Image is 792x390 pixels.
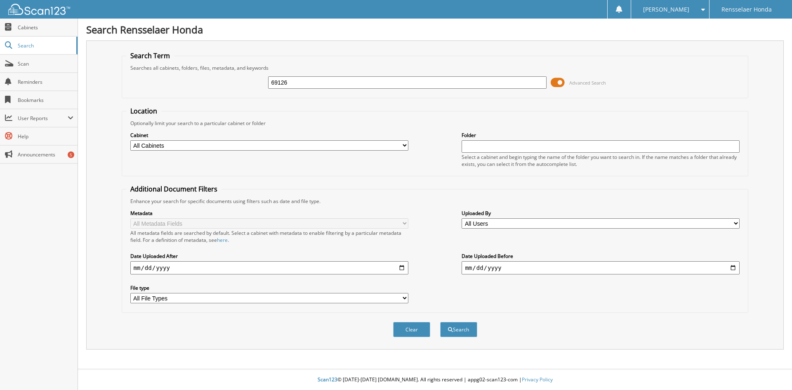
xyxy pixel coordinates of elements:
[217,236,228,243] a: here
[126,106,161,116] legend: Location
[18,115,68,122] span: User Reports
[68,151,74,158] div: 5
[18,133,73,140] span: Help
[126,51,174,60] legend: Search Term
[462,210,740,217] label: Uploaded By
[8,4,70,15] img: scan123-logo-white.svg
[440,322,477,337] button: Search
[569,80,606,86] span: Advanced Search
[130,261,408,274] input: start
[18,24,73,31] span: Cabinets
[18,151,73,158] span: Announcements
[18,60,73,67] span: Scan
[462,154,740,168] div: Select a cabinet and begin typing the name of the folder you want to search in. If the name match...
[126,120,744,127] div: Optionally limit your search to a particular cabinet or folder
[126,184,222,194] legend: Additional Document Filters
[462,132,740,139] label: Folder
[130,284,408,291] label: File type
[522,376,553,383] a: Privacy Policy
[318,376,337,383] span: Scan123
[18,97,73,104] span: Bookmarks
[643,7,689,12] span: [PERSON_NAME]
[751,350,792,390] iframe: Chat Widget
[462,261,740,274] input: end
[393,322,430,337] button: Clear
[18,42,72,49] span: Search
[18,78,73,85] span: Reminders
[462,253,740,260] label: Date Uploaded Before
[126,198,744,205] div: Enhance your search for specific documents using filters such as date and file type.
[130,253,408,260] label: Date Uploaded After
[86,23,784,36] h1: Search Rensselaer Honda
[130,210,408,217] label: Metadata
[130,132,408,139] label: Cabinet
[721,7,772,12] span: Rensselaer Honda
[78,370,792,390] div: © [DATE]-[DATE] [DOMAIN_NAME]. All rights reserved | appg02-scan123-com |
[130,229,408,243] div: All metadata fields are searched by default. Select a cabinet with metadata to enable filtering b...
[126,64,744,71] div: Searches all cabinets, folders, files, metadata, and keywords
